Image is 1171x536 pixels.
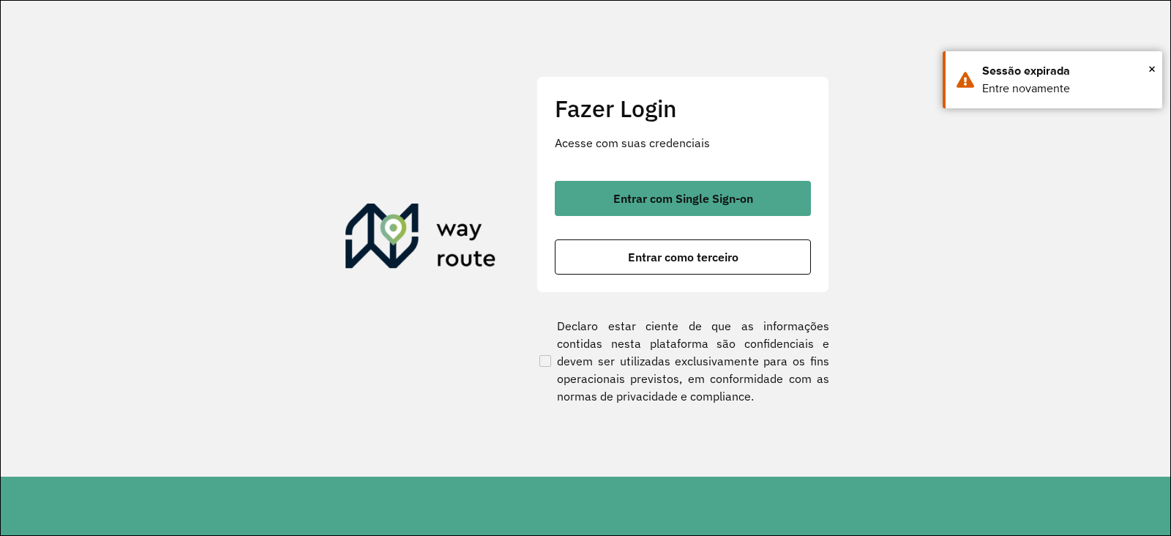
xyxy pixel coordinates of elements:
[536,317,829,405] label: Declaro estar ciente de que as informações contidas nesta plataforma são confidenciais e devem se...
[982,62,1151,80] div: Sessão expirada
[628,251,738,263] span: Entrar como terceiro
[982,80,1151,97] div: Entre novamente
[555,239,811,275] button: button
[1148,58,1156,80] span: ×
[555,181,811,216] button: button
[555,134,811,152] p: Acesse com suas credenciais
[345,204,496,274] img: Roteirizador AmbevTech
[1148,58,1156,80] button: Close
[555,94,811,122] h2: Fazer Login
[613,193,753,204] span: Entrar com Single Sign-on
